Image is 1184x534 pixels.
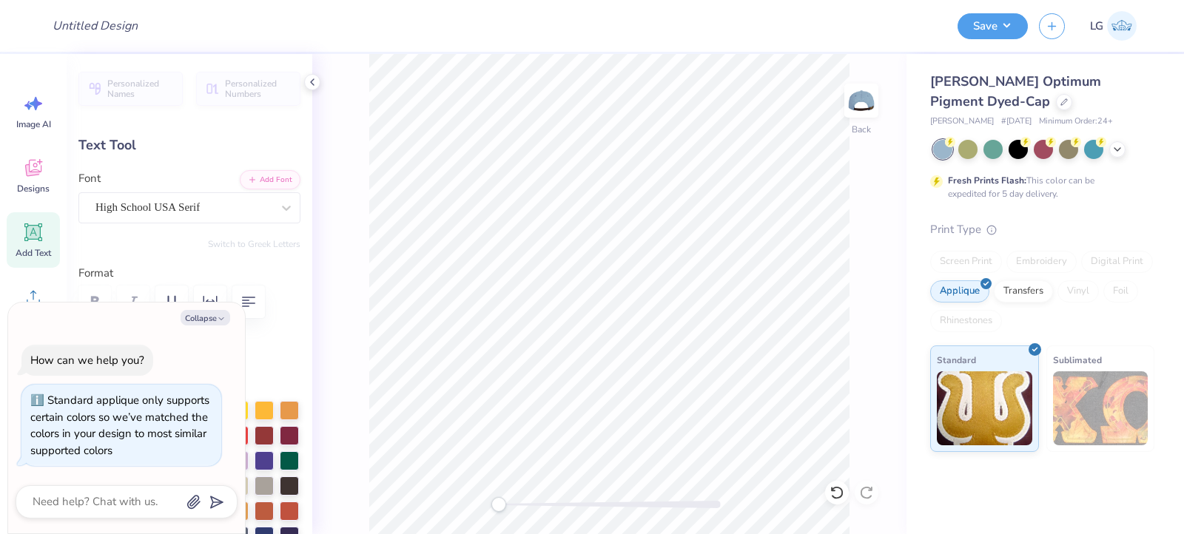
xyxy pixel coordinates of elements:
div: Accessibility label [491,497,506,512]
span: Personalized Names [107,78,174,99]
div: Standard applique only supports certain colors so we’ve matched the colors in your design to most... [30,393,209,458]
span: Add Text [16,247,51,259]
div: Text Tool [78,135,300,155]
div: Transfers [994,280,1053,303]
a: LG [1083,11,1143,41]
div: Digital Print [1081,251,1153,273]
img: Sublimated [1053,371,1148,445]
div: Back [852,123,871,136]
span: # [DATE] [1001,115,1032,128]
button: Add Font [240,170,300,189]
span: Designs [17,183,50,195]
img: Lijo George [1107,11,1137,41]
div: Vinyl [1057,280,1099,303]
div: Rhinestones [930,310,1002,332]
img: Standard [937,371,1032,445]
div: Embroidery [1006,251,1077,273]
button: Collapse [181,310,230,325]
button: Switch to Greek Letters [208,238,300,250]
label: Format [78,265,300,282]
div: Foil [1103,280,1138,303]
span: Personalized Numbers [225,78,292,99]
button: Save [958,13,1028,39]
button: Personalized Numbers [196,72,300,106]
div: Print Type [930,221,1154,238]
div: How can we help you? [30,353,144,368]
div: Screen Print [930,251,1002,273]
span: Sublimated [1053,352,1102,368]
div: This color can be expedited for 5 day delivery. [948,174,1130,200]
div: Applique [930,280,989,303]
span: LG [1090,18,1103,35]
span: Image AI [16,118,51,130]
span: Minimum Order: 24 + [1039,115,1113,128]
input: Untitled Design [41,11,149,41]
img: Back [847,86,876,115]
span: [PERSON_NAME] [930,115,994,128]
label: Font [78,170,101,187]
span: [PERSON_NAME] Optimum Pigment Dyed-Cap [930,72,1101,110]
strong: Fresh Prints Flash: [948,175,1026,186]
button: Personalized Names [78,72,183,106]
span: Standard [937,352,976,368]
